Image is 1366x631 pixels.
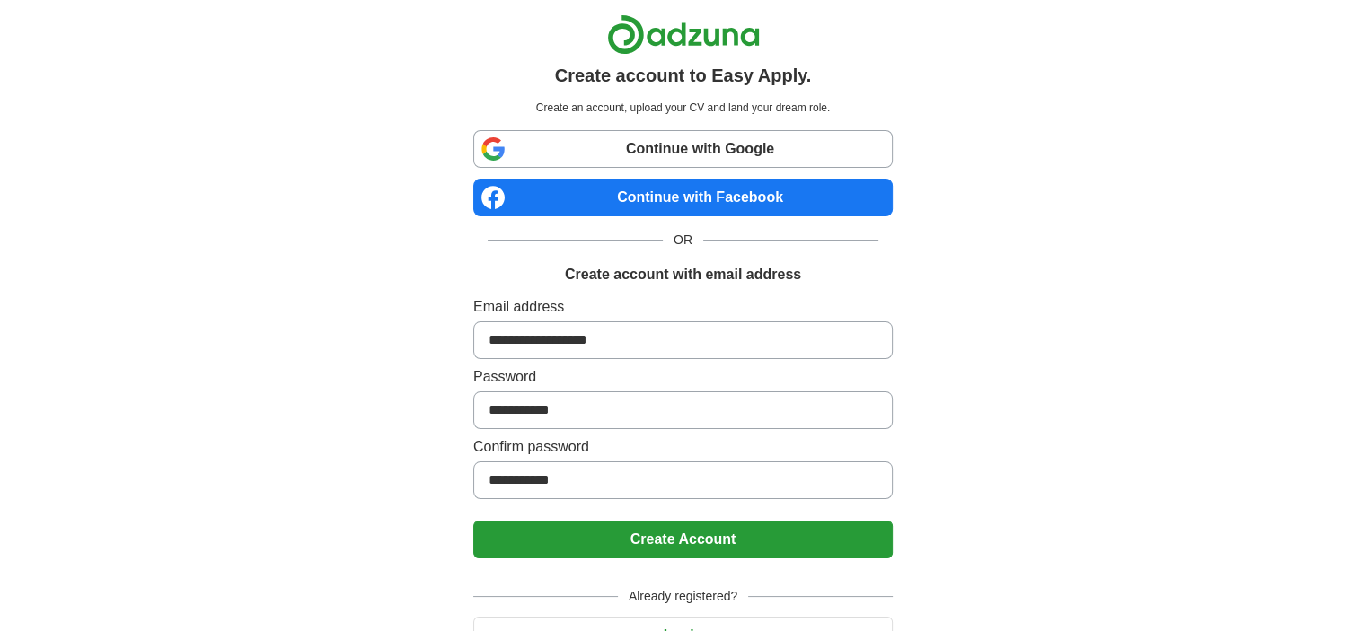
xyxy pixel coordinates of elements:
[565,264,801,285] h1: Create account with email address
[473,436,893,458] label: Confirm password
[618,587,748,606] span: Already registered?
[663,231,703,250] span: OR
[473,130,893,168] a: Continue with Google
[473,521,893,558] button: Create Account
[473,296,893,318] label: Email address
[607,14,760,55] img: Adzuna logo
[477,100,889,116] p: Create an account, upload your CV and land your dream role.
[473,366,893,388] label: Password
[473,179,893,216] a: Continue with Facebook
[555,62,812,89] h1: Create account to Easy Apply.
